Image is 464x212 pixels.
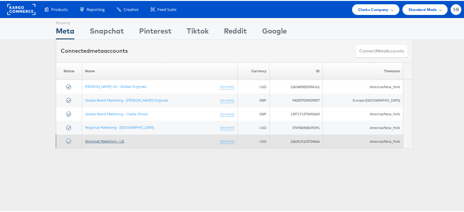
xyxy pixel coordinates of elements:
[237,134,269,147] td: USD
[220,97,234,102] a: (rename)
[90,46,104,53] span: meta
[82,62,238,79] th: Name
[85,83,146,88] a: [PERSON_NAME] US - Global Originals
[408,5,437,12] span: Standard Mode
[56,25,74,38] div: Meta
[220,138,234,143] a: (rename)
[220,111,234,116] a: (rename)
[269,106,323,120] td: 1397171373692669
[269,79,323,93] td: 1063489820394161
[139,25,171,38] div: Pinterest
[220,83,234,88] a: (rename)
[323,120,403,134] td: America/New_York
[262,25,287,38] div: Google
[56,17,74,25] div: Showing
[453,7,459,11] span: SB
[61,46,128,54] div: Connected accounts
[323,93,403,106] td: Europe/[GEOGRAPHIC_DATA]
[85,124,154,129] a: Regional Marketing - [GEOGRAPHIC_DATA]
[237,93,269,106] td: GBP
[224,25,247,38] div: Reddit
[87,6,105,12] span: Reporting
[56,62,82,79] th: Status
[237,106,269,120] td: GBP
[237,62,269,79] th: Currency
[355,43,408,57] button: ConnectmetaAccounts
[85,111,148,115] a: Global Brand Marketing - Clarks Shoes
[237,79,269,93] td: USD
[323,62,403,79] th: Timezone
[269,62,323,79] th: ID
[51,6,68,12] span: Products
[269,134,323,147] td: 1063519103724566
[124,6,138,12] span: Creative
[237,120,269,134] td: USD
[269,120,323,134] td: 374786908675391
[90,25,124,38] div: Snapchat
[187,25,209,38] div: Tiktok
[323,134,403,147] td: America/New_York
[220,124,234,129] a: (rename)
[376,47,386,53] span: meta
[323,79,403,93] td: America/New_York
[358,5,389,12] span: Clarks Company
[85,138,124,142] a: Regional Marketing - US
[323,106,403,120] td: America/New_York
[269,93,323,106] td: 942007539209057
[85,97,168,102] a: Global Brand Marketing - [PERSON_NAME] Originals
[157,6,176,12] span: Feed Suite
